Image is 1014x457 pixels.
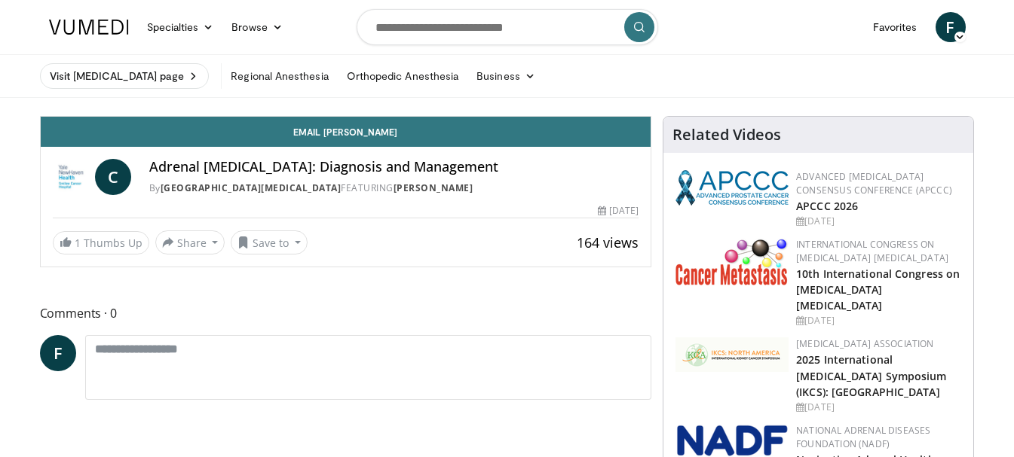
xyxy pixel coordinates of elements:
a: Business [467,61,544,91]
a: 10th International Congress on [MEDICAL_DATA] [MEDICAL_DATA] [796,267,960,312]
button: Save to [231,230,308,254]
a: Visit [MEDICAL_DATA] page [40,63,210,89]
a: 2025 International [MEDICAL_DATA] Symposium (IKCS): [GEOGRAPHIC_DATA] [796,352,946,398]
div: [DATE] [796,314,961,328]
input: Search topics, interventions [357,9,658,45]
a: C [95,159,131,195]
div: [DATE] [796,401,961,414]
div: [DATE] [598,204,639,218]
h4: Related Videos [672,126,781,144]
a: Orthopedic Anesthesia [338,61,467,91]
h4: Adrenal [MEDICAL_DATA]: Diagnosis and Management [149,159,639,175]
a: 1 Thumbs Up [53,231,149,254]
div: By FEATURING [149,181,639,195]
span: 164 views [577,233,639,251]
a: F [936,12,966,42]
a: APCCC 2026 [796,199,858,213]
a: Browse [222,12,292,42]
span: 1 [75,236,81,250]
img: VuMedi Logo [49,20,129,35]
a: F [40,335,76,371]
span: Comments 0 [40,303,652,323]
a: [GEOGRAPHIC_DATA][MEDICAL_DATA] [161,181,342,194]
a: National Adrenal Diseases Foundation (NADF) [796,424,930,450]
button: Share [155,230,225,254]
a: International Congress on [MEDICAL_DATA] [MEDICAL_DATA] [796,238,948,264]
img: fca7e709-d275-4aeb-92d8-8ddafe93f2a6.png.150x105_q85_autocrop_double_scale_upscale_version-0.2.png [675,337,789,372]
a: Regional Anesthesia [222,61,337,91]
img: 6ff8bc22-9509-4454-a4f8-ac79dd3b8976.png.150x105_q85_autocrop_double_scale_upscale_version-0.2.png [675,238,789,285]
a: Email [PERSON_NAME] [41,117,651,147]
a: [PERSON_NAME] [394,181,473,194]
a: [MEDICAL_DATA] Association [796,337,933,350]
img: 92ba7c40-df22-45a2-8e3f-1ca017a3d5ba.png.150x105_q85_autocrop_double_scale_upscale_version-0.2.png [675,170,789,206]
a: Favorites [864,12,927,42]
img: Yale Cancer Center [53,159,89,195]
a: Advanced [MEDICAL_DATA] Consensus Conference (APCCC) [796,170,952,197]
a: Specialties [138,12,223,42]
div: [DATE] [796,215,961,228]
